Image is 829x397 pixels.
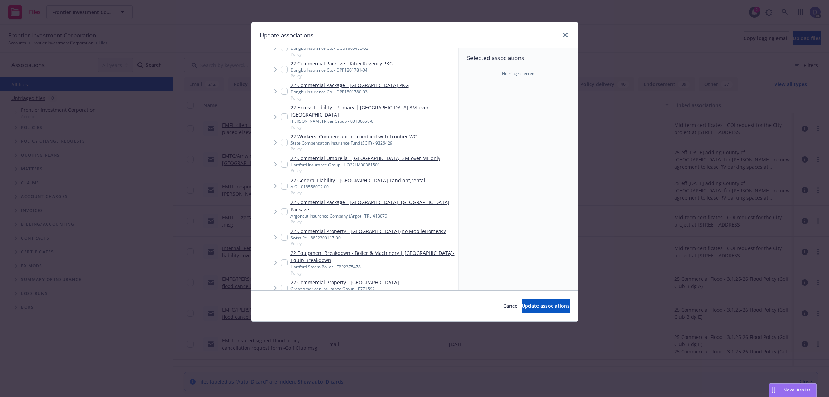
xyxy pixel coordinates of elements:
span: Nothing selected [502,71,534,77]
span: Policy [290,124,456,130]
span: Policy [290,270,456,276]
button: Nova Assist [769,383,817,397]
a: 22 Equipment Breakdown - Boiler & Machinery | [GEOGRAPHIC_DATA]-Equip Breakdown [290,249,456,264]
button: Update associations [522,299,570,313]
span: Policy [290,73,393,79]
div: Dongbu Insurance Co. - DPP1801781-04 [290,67,393,73]
a: 22 General Liability - [GEOGRAPHIC_DATA]-Land opt,rental [290,177,425,184]
div: Great American Insurance Group - E771592 [290,286,399,292]
span: Policy [290,146,417,152]
a: 22 Excess Liability - Primary | [GEOGRAPHIC_DATA] 3M-over [GEOGRAPHIC_DATA] [290,104,456,118]
span: Policy [290,219,456,225]
a: 22 Commercial Package - Kihei Regency PKG [290,60,393,67]
a: 22 Commercial Package - [GEOGRAPHIC_DATA] -[GEOGRAPHIC_DATA] Package [290,198,456,213]
div: AIG - 018558002-00 [290,184,425,190]
div: Hartford Steam Boiler - FBP2375478 [290,264,456,270]
span: Nova Assist [783,387,811,393]
a: 22 Workers' Compensation - combied with Frontier WC [290,133,417,140]
span: Cancel [503,303,519,309]
a: 22 Commercial Umbrella - [GEOGRAPHIC_DATA] 3M-over ML only [290,155,440,162]
div: Hartford Insurance Group - HO22LIA00381501 [290,162,440,168]
div: Swiss Re - 88F2300117-00 [290,235,446,241]
a: 22 Commercial Package - [GEOGRAPHIC_DATA] PKG [290,82,409,89]
span: Policy [290,190,425,196]
div: State Compensation Insurance Fund (SCIF) - 9326429 [290,140,417,146]
div: Argonaut Insurance Company (Argo) - TRL-413079 [290,213,456,219]
div: Dongbu Insurance Co. - DPP1801780-03 [290,89,409,95]
span: Policy [290,95,409,101]
div: Drag to move [769,384,778,397]
span: Policy [290,241,446,247]
a: close [561,31,570,39]
span: Policy [290,51,395,57]
button: Cancel [503,299,519,313]
span: Update associations [522,303,570,309]
span: Policy [290,168,440,174]
a: 22 Commercial Property - [GEOGRAPHIC_DATA] [290,279,399,286]
span: Selected associations [467,54,570,62]
h1: Update associations [260,31,313,40]
div: [PERSON_NAME] River Group - 00136658-0 [290,118,456,124]
a: 22 Commercial Property - [GEOGRAPHIC_DATA] (no MobileHome/RV [290,228,446,235]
